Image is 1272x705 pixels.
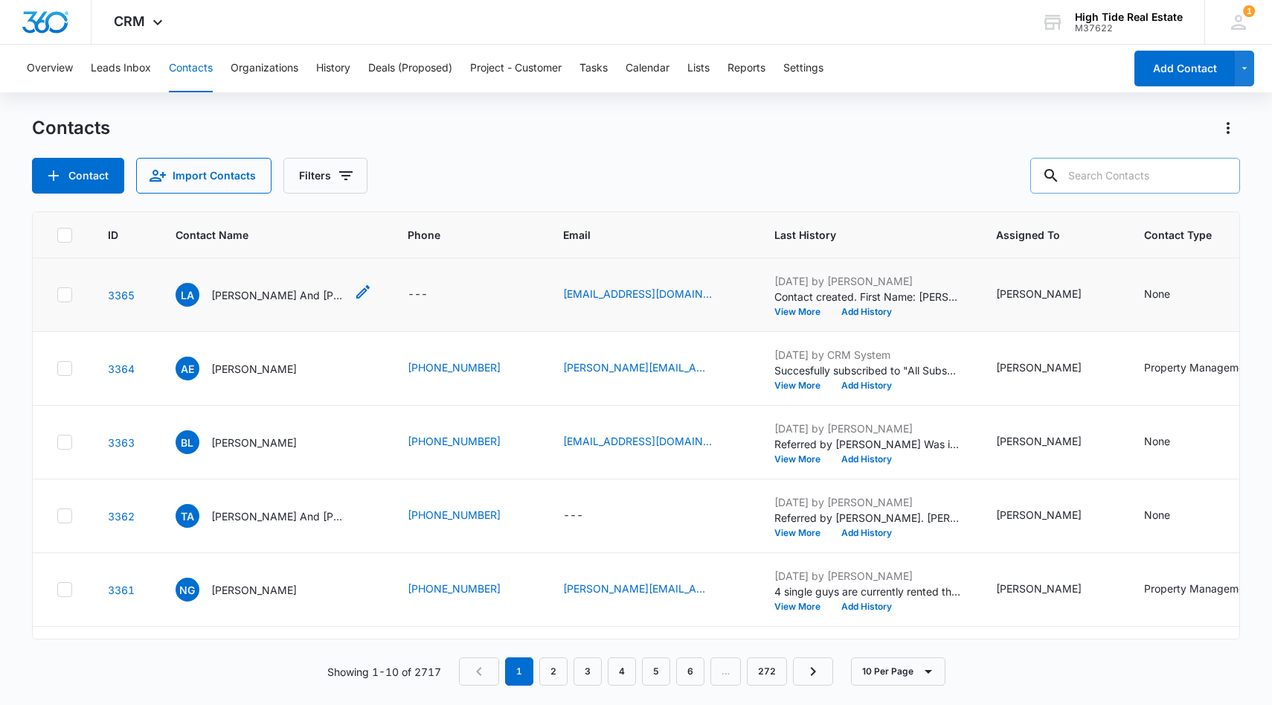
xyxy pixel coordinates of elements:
[1030,158,1240,194] input: Search Contacts
[176,283,372,307] div: Contact Name - Lisa And Alex - Select to Edit Field
[563,581,739,599] div: Email - gavande.neil@gmail.com - Select to Edit Field
[1144,433,1197,451] div: Contact Type - None - Select to Edit Field
[408,507,501,523] a: [PHONE_NUMBER]
[408,433,527,451] div: Phone - (925) 437-4276 - Select to Edit Field
[1216,116,1240,140] button: Actions
[851,657,945,686] button: 10 Per Page
[642,657,670,686] a: Page 5
[774,494,960,510] p: [DATE] by [PERSON_NAME]
[996,433,1082,449] div: [PERSON_NAME]
[676,657,704,686] a: Page 6
[574,657,602,686] a: Page 3
[108,436,135,449] a: Navigate to contact details page for Brad Lamb
[783,45,823,92] button: Settings
[408,227,506,243] span: Phone
[563,360,739,377] div: Email - alicia.edelman@gmail.com - Select to Edit Field
[114,13,145,29] span: CRM
[136,158,272,194] button: Import Contacts
[176,227,350,243] span: Contact Name
[176,430,199,454] span: BL
[327,664,441,680] p: Showing 1-10 of 2717
[774,381,831,390] button: View More
[774,510,960,526] p: Referred by [PERSON_NAME]. [PERSON_NAME] [PHONE_NUMBER] [PERSON_NAME] [PHONE_NUMBER] Put parents ...
[408,507,527,525] div: Phone - (650) 464-2292 - Select to Edit Field
[563,433,739,451] div: Email - blamb@yahoo.com - Select to Edit Field
[608,657,636,686] a: Page 4
[108,227,118,243] span: ID
[774,347,960,363] p: [DATE] by CRM System
[996,507,1108,525] div: Assigned To - Kaicie McMurray - Select to Edit Field
[91,45,151,92] button: Leads Inbox
[408,286,428,304] div: ---
[996,286,1082,302] div: [PERSON_NAME]
[408,433,501,449] a: [PHONE_NUMBER]
[408,360,501,375] a: [PHONE_NUMBER]
[176,578,324,602] div: Contact Name - Neil Gavande - Select to Edit Field
[316,45,350,92] button: History
[231,45,298,92] button: Organizations
[563,227,717,243] span: Email
[996,507,1082,523] div: [PERSON_NAME]
[470,45,562,92] button: Project - Customer
[563,286,739,304] div: Email - edwith2019@gmail.com - Select to Edit Field
[408,360,527,377] div: Phone - (831) 435-1397 - Select to Edit Field
[996,360,1108,377] div: Assigned To - Kaicie McMurray - Select to Edit Field
[687,45,710,92] button: Lists
[1144,507,1197,525] div: Contact Type - None - Select to Edit Field
[1144,286,1170,302] div: None
[774,421,960,436] p: [DATE] by [PERSON_NAME]
[563,581,712,596] a: [PERSON_NAME][EMAIL_ADDRESS][PERSON_NAME][DOMAIN_NAME]
[211,287,345,303] p: [PERSON_NAME] And [PERSON_NAME]
[626,45,669,92] button: Calendar
[774,273,960,289] p: [DATE] by [PERSON_NAME]
[996,581,1082,596] div: [PERSON_NAME]
[747,657,787,686] a: Page 272
[563,286,712,302] a: [EMAIL_ADDRESS][DOMAIN_NAME]
[563,507,610,525] div: Email - - Select to Edit Field
[176,283,199,307] span: LA
[831,381,902,390] button: Add History
[176,357,199,380] span: AE
[211,435,297,450] p: [PERSON_NAME]
[774,227,939,243] span: Last History
[505,657,533,686] em: 1
[996,227,1087,243] span: Assigned To
[774,529,831,537] button: View More
[774,602,831,611] button: View More
[1075,23,1183,34] div: account id
[774,455,831,464] button: View More
[108,363,135,375] a: Navigate to contact details page for Alicia Edelman
[774,289,960,304] p: Contact created. First Name: [PERSON_NAME] Last Name: And [PERSON_NAME]: [EMAIL_ADDRESS][DOMAIN_N...
[831,455,902,464] button: Add History
[211,582,297,598] p: [PERSON_NAME]
[996,581,1108,599] div: Assigned To - Kaicie McMurray - Select to Edit Field
[774,584,960,599] p: 4 single guys are currently rented the house by the room. He is making about $2500/month. Gate is...
[283,158,367,194] button: Filters
[176,504,372,528] div: Contact Name - Tom And Renee - Select to Edit Field
[169,45,213,92] button: Contacts
[211,361,297,377] p: [PERSON_NAME]
[831,529,902,537] button: Add History
[32,117,110,139] h1: Contacts
[176,578,199,602] span: NG
[408,581,527,599] div: Phone - (650) 384-5624 - Select to Edit Field
[211,508,345,524] p: [PERSON_NAME] And [PERSON_NAME]
[408,581,501,596] a: [PHONE_NUMBER]
[831,602,902,611] button: Add History
[176,357,324,380] div: Contact Name - Alicia Edelman - Select to Edit Field
[996,360,1082,375] div: [PERSON_NAME]
[408,286,454,304] div: Phone - - Select to Edit Field
[996,433,1108,451] div: Assigned To - Kaicie McMurray - Select to Edit Field
[539,657,568,686] a: Page 2
[774,363,960,378] p: Succesfully subscribed to "All Subscribers".
[108,584,135,596] a: Navigate to contact details page for Neil Gavande
[1144,286,1197,304] div: Contact Type - None - Select to Edit Field
[774,307,831,316] button: View More
[579,45,608,92] button: Tasks
[368,45,452,92] button: Deals (Proposed)
[1144,507,1170,523] div: None
[108,289,135,302] a: Navigate to contact details page for Lisa And Alex
[1243,5,1255,17] div: notifications count
[1134,51,1235,86] button: Add Contact
[831,307,902,316] button: Add History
